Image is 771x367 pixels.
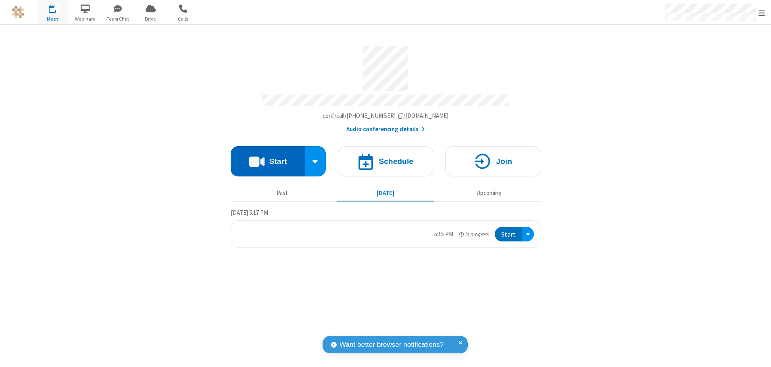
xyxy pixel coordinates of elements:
[340,340,444,350] span: Want better browser notifications?
[269,157,287,165] h4: Start
[346,125,425,134] button: Audio conferencing details
[70,15,100,23] span: Webinars
[337,185,434,201] button: [DATE]
[751,346,765,361] iframe: Chat
[338,146,433,176] button: Schedule
[135,15,166,23] span: Drive
[54,4,60,10] div: 1
[231,146,305,176] button: Start
[38,15,68,23] span: Meet
[305,146,326,176] div: Start conference options
[103,15,133,23] span: Team Chat
[522,227,534,242] div: Open menu
[459,231,489,238] em: in progress
[12,6,24,18] img: QA Selenium DO NOT DELETE OR CHANGE
[231,209,268,216] span: [DATE] 5:17 PM
[434,230,453,239] div: 5:15 PM
[234,185,331,201] button: Past
[323,111,449,121] button: Copy my meeting room linkCopy my meeting room link
[496,157,512,165] h4: Join
[379,157,413,165] h4: Schedule
[168,15,198,23] span: Calls
[445,146,540,176] button: Join
[231,40,540,134] section: Account details
[495,227,522,242] button: Start
[323,112,449,120] span: Copy my meeting room link
[231,208,540,248] section: Today's Meetings
[440,185,538,201] button: Upcoming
